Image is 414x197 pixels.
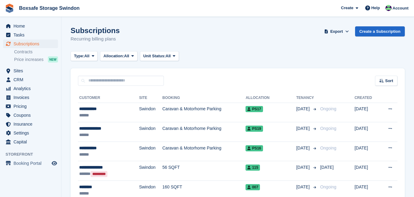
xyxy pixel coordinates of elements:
a: menu [3,159,58,168]
th: Created [354,93,379,103]
button: Allocation: All [100,51,137,61]
a: menu [3,138,58,146]
span: All [124,53,129,59]
a: Contracts [14,49,58,55]
span: Help [371,5,380,11]
a: Preview store [51,160,58,167]
span: [DATE] [320,165,334,170]
td: Swindon [139,122,162,142]
span: PS16 [246,145,263,151]
a: Price increases NEW [14,56,58,63]
span: Unit Status: [143,53,166,59]
td: [DATE] [354,103,379,122]
span: Storefront [6,151,61,157]
td: Caravan & Motorhome Parking [162,103,246,122]
span: Ongoing [320,126,336,131]
th: Tenancy [296,93,318,103]
span: [DATE] [296,106,311,112]
span: 007 [246,184,260,190]
span: Price increases [14,57,44,63]
span: Allocation: [103,53,124,59]
button: Export [323,26,350,36]
span: Export [330,28,343,35]
th: Allocation [246,93,296,103]
span: Analytics [14,84,50,93]
span: Tasks [14,31,50,39]
span: PS19 [246,126,263,132]
span: Account [393,5,408,11]
a: menu [3,93,58,102]
img: Kim Virabi [385,5,392,11]
span: Booking Portal [14,159,50,168]
span: [DATE] [296,164,311,171]
a: menu [3,31,58,39]
a: menu [3,111,58,119]
span: Sites [14,66,50,75]
p: Recurring billing plans [71,36,120,43]
span: Ongoing [320,184,336,189]
a: menu [3,102,58,111]
span: Invoices [14,93,50,102]
span: Settings [14,129,50,137]
a: Create a Subscription [355,26,405,36]
div: NEW [48,56,58,63]
td: Swindon [139,161,162,181]
span: Capital [14,138,50,146]
td: Caravan & Motorhome Parking [162,122,246,142]
span: Type: [74,53,84,59]
img: stora-icon-8386f47178a22dfd0bd8f6a31ec36ba5ce8667c1dd55bd0f319d3a0aa187defe.svg [5,4,14,13]
th: Customer [78,93,139,103]
span: Ongoing [320,106,336,111]
span: All [166,53,171,59]
a: menu [3,129,58,137]
button: Type: All [71,51,98,61]
span: Subscriptions [14,40,50,48]
td: Caravan & Motorhome Parking [162,142,246,161]
td: [DATE] [354,142,379,161]
span: 115 [246,165,260,171]
span: Insurance [14,120,50,128]
span: Sort [385,78,393,84]
span: [DATE] [296,145,311,151]
th: Site [139,93,162,103]
th: Booking [162,93,246,103]
td: Swindon [139,142,162,161]
h1: Subscriptions [71,26,120,35]
a: menu [3,22,58,30]
a: menu [3,84,58,93]
span: All [84,53,90,59]
span: Pricing [14,102,50,111]
button: Unit Status: All [140,51,179,61]
span: Home [14,22,50,30]
a: menu [3,40,58,48]
a: menu [3,66,58,75]
td: [DATE] [354,122,379,142]
td: [DATE] [354,161,379,181]
td: 56 SQFT [162,161,246,181]
a: Boxsafe Storage Swindon [17,3,82,13]
span: [DATE] [296,125,311,132]
span: Create [341,5,353,11]
a: menu [3,120,58,128]
span: Ongoing [320,146,336,150]
span: PS17 [246,106,263,112]
td: Swindon [139,103,162,122]
span: CRM [14,75,50,84]
a: menu [3,75,58,84]
span: [DATE] [296,184,311,190]
span: Coupons [14,111,50,119]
